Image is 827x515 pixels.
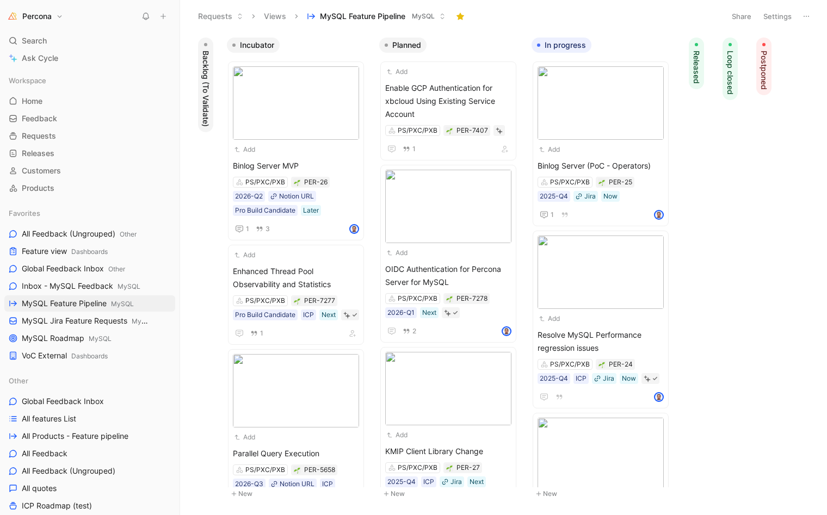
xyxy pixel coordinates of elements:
button: 🌱 [598,178,606,186]
span: Loop closed [725,51,736,95]
span: Requests [22,131,56,141]
a: MySQL Jira Feature RequestsMySQL [4,313,175,329]
button: Settings [758,9,797,24]
a: AddResolve MySQL Performance regression issuesPS/PXC/PXB2025-Q4ICPJiraNowavatar [533,231,669,408]
div: ICP [576,373,587,384]
span: Global Feedback Inbox [22,263,125,275]
a: MySQL Feature PipelineMySQL [4,295,175,312]
div: PlannedNew [375,33,527,506]
img: 🌱 [446,465,453,471]
a: VoC ExternalDashboards [4,348,175,364]
div: Jira [603,373,614,384]
span: 1 [551,212,554,218]
img: 🌱 [446,296,453,302]
img: 🌱 [294,179,300,186]
span: Enhanced Thread Pool Observability and Statistics [233,265,359,291]
img: 48921438-27e5-45f7-be85-5bd60d939fe5.png [385,170,511,243]
a: AddBinlog Server (PoC - Operators)PS/PXC/PXB2025-Q4JiraNow1avatar [533,61,669,226]
div: 2025-Q4 [387,476,416,487]
img: da7a0cee-98ca-4d5f-ad84-f714081704b4.png [233,354,359,427]
button: Add [233,432,257,443]
div: Loop closed [718,33,742,506]
div: 🌱 [293,178,301,186]
button: Requests [193,8,248,24]
div: Jira [584,191,596,202]
img: 03ebdc09-7571-4581-822a-4655c737cd5f.webp [538,66,664,140]
span: All Feedback (Ungrouped) [22,228,137,240]
div: Favorites [4,205,175,221]
button: Add [385,66,409,77]
a: AddBinlog Server MVPPS/PXC/PXB2026-Q2Notion URLPro Build CandidateLater13avatar [228,61,364,240]
div: 2025-Q4 [540,373,568,384]
button: New [379,487,523,500]
div: Notion URL [280,479,314,489]
span: MySQL Feature Pipeline [320,11,405,22]
div: PS/PXC/PXB [398,125,437,136]
button: In progress [532,38,591,53]
div: PS/PXC/PXB [398,462,437,473]
a: Feedback [4,110,175,127]
div: PER-27 [456,462,480,473]
span: MySQL [89,334,112,343]
div: PS/PXC/PXB [550,177,590,188]
div: Next [322,309,336,320]
a: All Feedback [4,445,175,462]
div: Backlog (To Validate) [194,33,218,506]
button: Share [727,9,756,24]
div: Next [470,476,484,487]
div: Postponed [752,33,776,506]
a: Feature viewDashboards [4,243,175,259]
div: In progressNew [527,33,680,506]
img: a1d538fb-01e1-4560-aa1d-a5d0c384245f.webp [385,352,511,425]
div: Later [303,205,319,216]
span: Backlog (To Validate) [200,51,211,127]
a: Ask Cycle [4,50,175,66]
button: 🌱 [446,127,453,134]
div: Pro Build Candidate [235,205,295,216]
div: Released [684,33,708,506]
span: MySQL Roadmap [22,333,112,344]
div: PER-7407 [456,125,488,136]
div: 2026-Q1 [387,307,415,318]
button: 🌱 [293,297,301,305]
a: AddOIDC Authentication for Percona Server for MySQLPS/PXC/PXB2026-Q1Next2avatar [380,165,516,343]
span: All Feedback [22,448,67,459]
button: 1 [233,222,251,235]
div: IncubatorNew [223,33,375,506]
span: Binlog Server (PoC - Operators) [538,159,664,172]
a: All Products - Feature pipeline [4,428,175,444]
a: Products [4,180,175,196]
div: Pro Build Candidate [235,309,295,320]
div: PER-25 [609,177,632,188]
button: 🌱 [598,361,606,368]
span: Home [22,96,42,107]
button: 2 [400,325,418,337]
span: All Feedback (Ungrouped) [22,466,115,476]
span: 1 [412,146,416,152]
span: In progress [545,40,586,51]
span: Incubator [240,40,274,51]
img: 🌱 [294,467,300,474]
a: All quotes [4,480,175,497]
img: ac0e8aae-dda1-4ebc-a4cd-af4e2749d8ea.jpg [233,66,359,140]
button: Released [689,38,704,89]
div: PER-5658 [304,464,335,475]
button: 🌱 [293,466,301,474]
img: 🌱 [598,362,605,368]
button: Incubator [227,38,280,53]
div: PS/PXC/PXB [245,295,285,306]
button: New [532,487,675,500]
div: Notion URL [279,191,314,202]
span: Resolve MySQL Performance regression issues [538,328,664,355]
span: MySQL [111,300,134,308]
span: Feedback [22,113,57,124]
img: avatar [655,211,663,219]
button: 🌱 [446,295,453,302]
span: Customers [22,165,61,176]
div: Jira [450,476,462,487]
img: avatar [350,225,358,233]
span: Other [108,265,125,273]
span: Inbox - MySQL Feedback [22,281,140,292]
